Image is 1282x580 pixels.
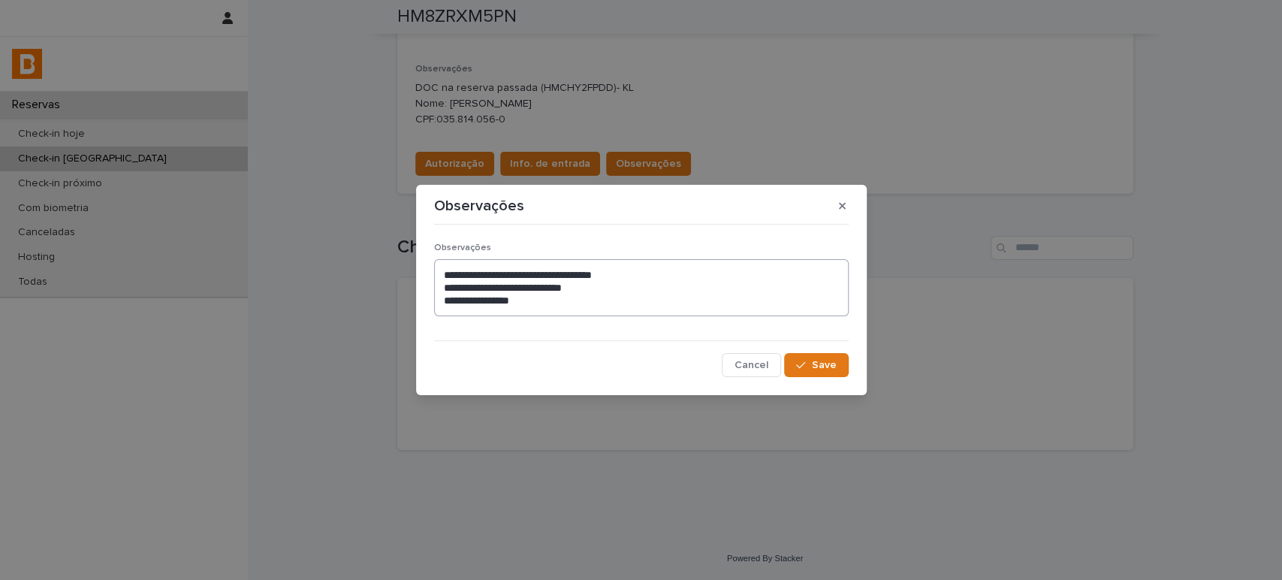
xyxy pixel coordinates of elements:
[434,197,524,215] p: Observações
[722,353,781,377] button: Cancel
[812,360,837,370] span: Save
[784,353,848,377] button: Save
[735,360,768,370] span: Cancel
[434,243,491,252] span: Observações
